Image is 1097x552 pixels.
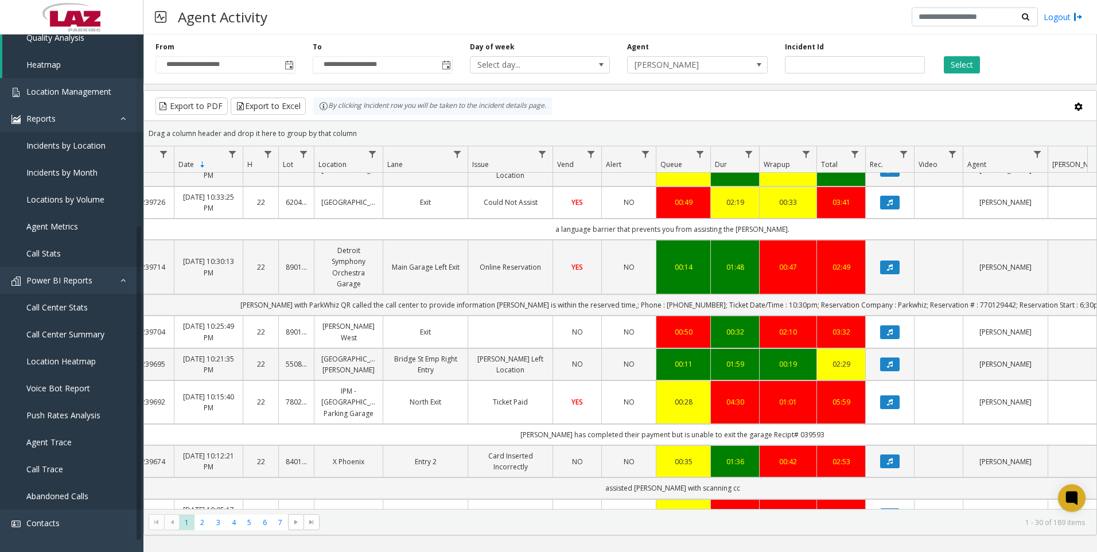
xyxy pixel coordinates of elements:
span: Location Heatmap [26,356,96,367]
a: [DATE] 10:21:35 PM [181,353,236,375]
a: Exit [390,197,461,208]
a: 02:10 [767,326,810,337]
a: Lane Filter Menu [450,146,465,162]
a: IPM - [GEOGRAPHIC_DATA] Parking Garage [321,386,376,419]
div: By clicking Incident row you will be taken to the incident details page. [313,98,552,115]
div: Data table [144,146,1096,509]
a: [PERSON_NAME] [970,262,1041,273]
label: Agent [627,42,649,52]
div: 02:49 [824,262,858,273]
span: Heatmap [26,59,61,70]
a: [DATE] 10:25:49 PM [181,321,236,343]
a: Lot Filter Menu [296,146,312,162]
a: 22 [250,396,271,407]
span: NO [572,359,583,369]
span: Go to the last page [304,514,319,530]
a: 01:48 [718,262,752,273]
a: [PERSON_NAME] Left Location [475,353,546,375]
img: 'icon' [11,115,21,124]
a: Video Filter Menu [945,146,960,162]
a: 00:42 [767,456,810,467]
a: Quality Analysis [2,24,143,51]
a: 00:50 [663,326,703,337]
span: Reports [26,113,56,124]
a: X Phoenix [321,456,376,467]
a: Card Inserted Incorrectly [475,450,546,472]
a: 02:19 [718,197,752,208]
span: Power BI Reports [26,275,92,286]
span: Rec. [870,160,883,169]
a: Heatmap [2,51,143,78]
a: 6239674 [135,456,167,467]
a: [DATE] 10:33:25 PM [181,192,236,213]
span: Lot [283,160,293,169]
span: Agent [967,160,986,169]
a: Exit [390,326,461,337]
a: Ticket Paid [475,396,546,407]
div: 00:49 [663,197,703,208]
div: 00:47 [767,262,810,273]
button: Export to Excel [231,98,306,115]
span: Queue [660,160,682,169]
span: Agent Trace [26,437,72,448]
span: Quality Analysis [26,32,84,43]
a: [PERSON_NAME] [970,359,1041,370]
span: Page 5 [242,515,257,530]
span: NO [572,165,583,175]
span: Toggle popup [439,57,452,73]
a: [GEOGRAPHIC_DATA] [321,197,376,208]
span: YES [571,197,583,207]
a: YES [560,396,594,407]
span: NO [572,457,583,467]
span: Abandoned Calls [26,491,88,502]
a: Alert Filter Menu [638,146,653,162]
span: Toggle popup [282,57,295,73]
a: NO [560,456,594,467]
div: 00:14 [663,262,703,273]
span: Total [821,160,838,169]
a: Rec. Filter Menu [896,146,912,162]
button: Export to PDF [155,98,228,115]
div: 05:59 [824,396,858,407]
div: 00:19 [767,359,810,370]
label: To [313,42,322,52]
a: 620428 [286,197,307,208]
a: YES [560,197,594,208]
span: Call Stats [26,248,61,259]
span: Location Management [26,86,111,97]
span: Incidents by Location [26,140,106,151]
span: Go to the next page [291,518,301,527]
div: 02:53 [824,456,858,467]
kendo-pager-info: 1 - 30 of 189 items [326,518,1085,527]
a: 00:28 [663,396,703,407]
a: 00:35 [663,456,703,467]
span: Page 3 [211,515,226,530]
span: Page 7 [273,515,288,530]
a: NO [560,326,594,337]
span: Voice Bot Report [26,383,90,394]
a: 890163 [286,326,307,337]
a: 01:59 [718,359,752,370]
a: 780290 [286,396,307,407]
a: [PERSON_NAME] [970,326,1041,337]
span: Call Trace [26,464,63,475]
span: Wrapup [764,160,790,169]
button: Select [944,56,980,73]
span: Vend [557,160,574,169]
div: 03:32 [824,326,858,337]
a: [DATE] 10:05:17 PM [181,504,236,526]
span: NO [572,327,583,337]
span: Agent Metrics [26,221,78,232]
a: 22 [250,359,271,370]
a: 6239695 [135,359,167,370]
a: Detroit Symphony Orchestra Garage [321,245,376,289]
a: H Filter Menu [260,146,276,162]
a: NO [609,197,649,208]
label: Day of week [470,42,515,52]
a: Logout [1044,11,1083,23]
a: 00:11 [663,359,703,370]
span: YES [571,397,583,407]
